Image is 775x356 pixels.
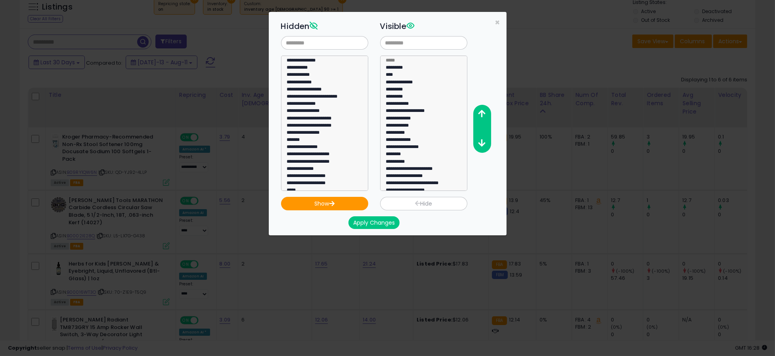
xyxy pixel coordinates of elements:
span: × [495,17,500,28]
button: Apply Changes [348,216,400,229]
button: Hide [380,197,467,210]
h3: Hidden [281,20,368,32]
h3: Visible [380,20,467,32]
button: Show [281,197,368,210]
